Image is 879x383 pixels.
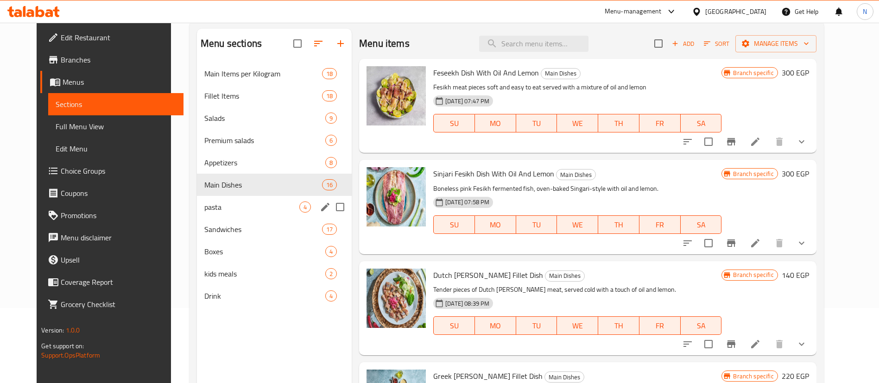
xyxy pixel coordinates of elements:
span: SA [684,117,718,130]
div: [GEOGRAPHIC_DATA] [705,6,766,17]
div: Salads9 [197,107,352,129]
button: SA [681,114,722,132]
button: FR [639,215,681,234]
span: Branch specific [729,69,777,77]
span: Salads [204,113,325,124]
div: Main Dishes16 [197,174,352,196]
button: FR [639,114,681,132]
span: WE [561,218,594,232]
a: Edit menu item [750,136,761,147]
span: TH [602,319,636,333]
button: TH [598,215,639,234]
input: search [479,36,588,52]
img: Dutch Herring Fillet Dish [367,269,426,328]
div: Drink4 [197,285,352,307]
span: 4 [326,247,336,256]
button: TH [598,316,639,335]
span: Select to update [699,132,718,151]
div: Appetizers8 [197,151,352,174]
button: Add [668,37,698,51]
span: Sort sections [307,32,329,55]
div: Fillet Items18 [197,85,352,107]
span: Sort [704,38,729,49]
div: Main Dishes [541,68,581,79]
button: SU [433,114,475,132]
span: Premium salads [204,135,325,146]
button: Branch-specific-item [720,131,742,153]
span: Coupons [61,188,176,199]
a: Coverage Report [40,271,183,293]
div: items [325,246,337,257]
span: Manage items [743,38,809,50]
span: Menu disclaimer [61,232,176,243]
span: Sinjari Fesikh Dish With Oil And Lemon [433,167,554,181]
a: Edit Menu [48,138,183,160]
button: MO [475,114,516,132]
a: Edit Restaurant [40,26,183,49]
span: FR [643,117,677,130]
span: Branch specific [729,170,777,178]
h2: Menu sections [201,37,262,50]
button: delete [768,131,790,153]
div: items [325,268,337,279]
div: pasta4edit [197,196,352,218]
span: Add [670,38,696,49]
span: Menus [63,76,176,88]
img: Sinjari Fesikh Dish With Oil And Lemon [367,167,426,226]
span: 9 [326,114,336,123]
a: Choice Groups [40,160,183,182]
span: Version: [41,324,64,336]
span: Main Dishes [541,68,580,79]
h6: 300 EGP [782,167,809,180]
div: items [322,90,337,101]
span: TH [602,117,636,130]
a: Support.OpsPlatform [41,349,100,361]
button: MO [475,215,516,234]
button: FR [639,316,681,335]
span: Boxes [204,246,325,257]
div: items [325,113,337,124]
span: Dutch [PERSON_NAME] Fillet Dish [433,268,543,282]
div: items [325,290,337,301]
span: pasta [204,201,299,213]
a: Promotions [40,204,183,226]
span: Select to update [699,233,718,253]
a: Menus [40,71,183,93]
h6: 220 EGP [782,370,809,383]
p: Fesikh meat pieces soft and easy to eat served with a mixture of oil and lemon [433,82,721,93]
div: kids meals2 [197,263,352,285]
button: SA [681,316,722,335]
button: WE [557,316,598,335]
span: WE [561,117,594,130]
span: Fillet Items [204,90,322,101]
span: MO [479,218,512,232]
div: Boxes4 [197,240,352,263]
span: Grocery Checklist [61,299,176,310]
button: SA [681,215,722,234]
span: Feseekh Dish With Oil And Lemon [433,66,539,80]
span: Edit Menu [56,143,176,154]
span: Sort items [698,37,735,51]
span: Select section [649,34,668,53]
span: 4 [300,203,310,212]
span: SU [437,117,471,130]
div: Menu-management [605,6,662,17]
button: Sort [702,37,732,51]
span: Main Dishes [556,170,595,180]
span: 16 [323,181,336,189]
div: Appetizers [204,157,325,168]
span: Choice Groups [61,165,176,176]
span: TU [520,117,554,130]
span: Edit Restaurant [61,32,176,43]
button: SU [433,316,475,335]
span: Drink [204,290,325,301]
span: Branch specific [729,270,777,279]
span: Upsell [61,254,176,265]
span: TH [602,218,636,232]
a: Menu disclaimer [40,226,183,249]
div: items [322,179,337,190]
